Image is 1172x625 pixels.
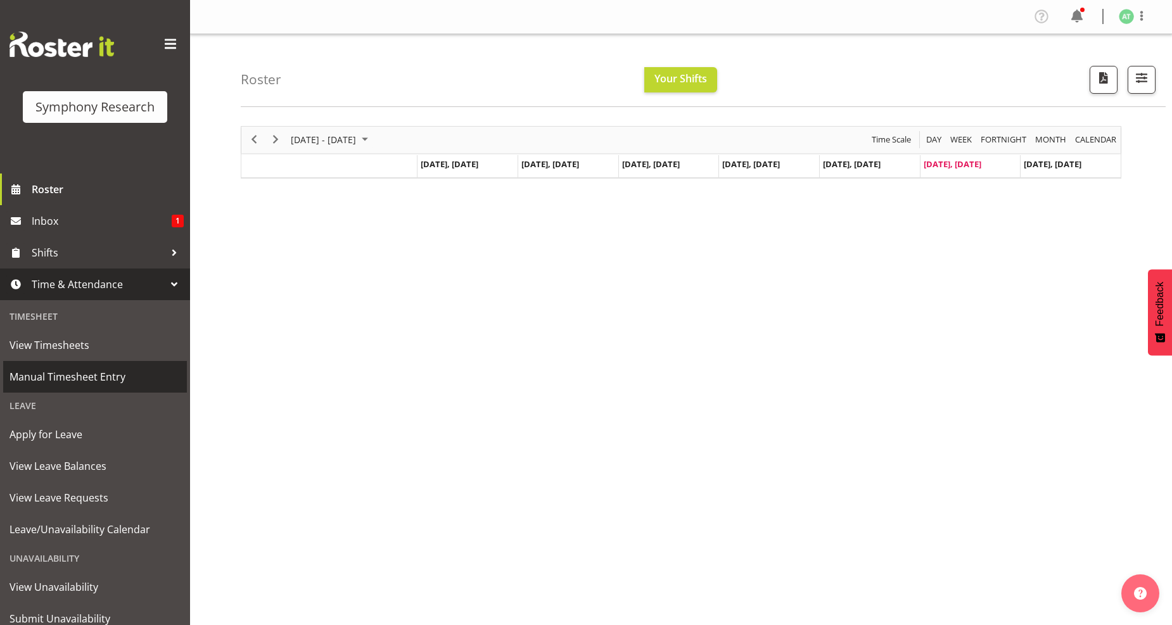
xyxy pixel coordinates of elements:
span: Day [925,132,943,148]
a: View Leave Requests [3,482,187,514]
a: View Timesheets [3,329,187,361]
a: View Leave Balances [3,450,187,482]
span: View Unavailability [10,578,181,597]
button: Feedback - Show survey [1148,269,1172,355]
span: Time Scale [870,132,912,148]
span: Feedback [1154,282,1166,326]
button: Timeline Week [948,132,974,148]
span: [DATE], [DATE] [1024,158,1081,170]
span: Leave/Unavailability Calendar [10,520,181,539]
span: Time & Attendance [32,275,165,294]
img: Rosterit website logo [10,32,114,57]
div: September 15 - 21, 2025 [286,127,376,153]
div: Leave [3,393,187,419]
span: [DATE], [DATE] [722,158,780,170]
span: [DATE], [DATE] [924,158,981,170]
span: Roster [32,180,184,199]
button: Month [1073,132,1119,148]
div: previous period [243,127,265,153]
span: Your Shifts [654,72,707,85]
button: September 2025 [289,132,374,148]
span: [DATE], [DATE] [521,158,579,170]
span: calendar [1074,132,1118,148]
div: Symphony Research [35,98,155,117]
h4: Roster [241,72,281,87]
span: View Timesheets [10,336,181,355]
button: Download a PDF of the roster according to the set date range. [1090,66,1118,94]
img: help-xxl-2.png [1134,587,1147,600]
span: Apply for Leave [10,425,181,444]
img: angela-tunnicliffe1838.jpg [1119,9,1134,24]
span: [DATE] - [DATE] [290,132,357,148]
button: Next [267,132,284,148]
span: Shifts [32,243,165,262]
span: [DATE], [DATE] [421,158,478,170]
span: Inbox [32,211,172,230]
button: Fortnight [979,132,1029,148]
a: Apply for Leave [3,419,187,450]
span: 1 [172,215,184,227]
button: Previous [246,132,263,148]
div: Unavailability [3,545,187,571]
button: Timeline Day [924,132,944,148]
button: Filter Shifts [1128,66,1156,94]
div: Timesheet [3,303,187,329]
button: Timeline Month [1033,132,1069,148]
div: Timeline Week of September 20, 2025 [241,126,1121,179]
span: View Leave Requests [10,488,181,507]
span: [DATE], [DATE] [622,158,680,170]
span: View Leave Balances [10,457,181,476]
span: Week [949,132,973,148]
a: Leave/Unavailability Calendar [3,514,187,545]
a: View Unavailability [3,571,187,603]
span: Manual Timesheet Entry [10,367,181,386]
span: Month [1034,132,1067,148]
div: next period [265,127,286,153]
a: Manual Timesheet Entry [3,361,187,393]
span: Fortnight [979,132,1028,148]
span: [DATE], [DATE] [823,158,881,170]
button: Your Shifts [644,67,717,92]
button: Time Scale [870,132,914,148]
